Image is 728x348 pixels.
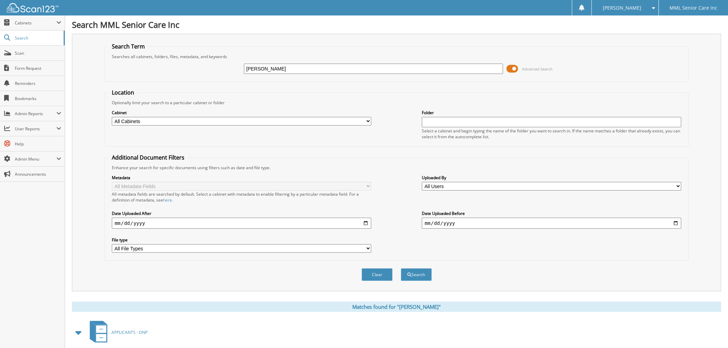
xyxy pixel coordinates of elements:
[422,175,681,181] label: Uploaded By
[422,210,681,216] label: Date Uploaded Before
[86,319,148,346] a: APPLICANTS - DNP
[15,20,56,26] span: Cabinets
[15,96,61,101] span: Bookmarks
[112,210,371,216] label: Date Uploaded After
[72,302,721,312] div: Matches found for "[PERSON_NAME]"
[15,80,61,86] span: Reminders
[108,43,148,50] legend: Search Term
[422,110,681,116] label: Folder
[362,268,393,281] button: Clear
[15,171,61,177] span: Announcements
[112,110,371,116] label: Cabinet
[522,66,553,72] span: Advanced Search
[108,165,684,171] div: Enhance your search for specific documents using filters such as date and file type.
[603,6,641,10] span: [PERSON_NAME]
[111,329,148,335] span: APPLICANTS - DNP
[670,6,717,10] span: MML Senior Care Inc
[163,197,172,203] a: here
[15,126,56,132] span: User Reports
[15,156,56,162] span: Admin Menu
[108,89,138,96] legend: Location
[108,154,188,161] legend: Additional Document Filters
[15,65,61,71] span: Form Request
[15,50,61,56] span: Scan
[15,141,61,147] span: Help
[15,35,60,41] span: Search
[112,218,371,229] input: start
[112,237,371,243] label: File type
[422,218,681,229] input: end
[401,268,432,281] button: Search
[108,54,684,59] div: Searches all cabinets, folders, files, metadata, and keywords
[7,3,58,12] img: scan123-logo-white.svg
[72,19,721,30] h1: Search MML Senior Care Inc
[112,175,371,181] label: Metadata
[112,191,371,203] div: All metadata fields are searched by default. Select a cabinet with metadata to enable filtering b...
[108,100,684,106] div: Optionally limit your search to a particular cabinet or folder
[15,111,56,117] span: Admin Reports
[422,128,681,140] div: Select a cabinet and begin typing the name of the folder you want to search in. If the name match...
